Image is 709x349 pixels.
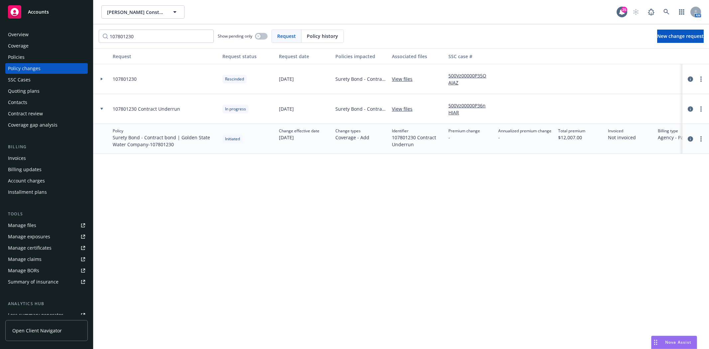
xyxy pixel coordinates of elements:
[608,128,636,134] span: Invoiced
[5,220,88,231] a: Manage files
[448,128,480,134] span: Premium change
[8,187,47,197] div: Installment plans
[660,5,673,19] a: Search
[686,75,694,83] a: circleInformation
[279,134,319,141] span: [DATE]
[558,134,585,141] span: $12,007.00
[5,63,88,74] a: Policy changes
[5,310,88,320] a: Loss summary generator
[101,5,184,19] button: [PERSON_NAME] Construction Co., Inc.
[335,105,387,112] span: Surety Bond - Contract bond | Golden State Water Company
[392,105,418,112] a: View files
[113,128,217,134] span: Policy
[335,134,369,141] span: Coverage - Add
[8,277,59,287] div: Summary of insurance
[8,220,36,231] div: Manage files
[113,105,180,112] span: 107801230 Contract Underrun
[5,29,88,40] a: Overview
[113,75,137,82] span: 107801230
[222,53,274,60] div: Request status
[448,134,480,141] span: -
[8,231,50,242] div: Manage exposures
[5,231,88,242] a: Manage exposures
[665,339,691,345] span: Nova Assist
[686,135,694,143] a: circleInformation
[8,108,43,119] div: Contract review
[99,30,214,43] input: Filter by keyword...
[276,48,333,64] button: Request date
[218,33,252,39] span: Show pending only
[5,164,88,175] a: Billing updates
[697,105,705,113] a: more
[113,53,217,60] div: Request
[498,128,551,134] span: Annualized premium change
[5,254,88,265] a: Manage claims
[8,164,42,175] div: Billing updates
[8,243,52,253] div: Manage certificates
[8,29,29,40] div: Overview
[5,3,88,21] a: Accounts
[498,134,551,141] span: -
[279,53,330,60] div: Request date
[5,86,88,96] a: Quoting plans
[335,75,387,82] span: Surety Bond - Contract bond | Golden State Water Company
[5,175,88,186] a: Account charges
[621,7,627,13] div: 25
[392,75,418,82] a: View files
[8,74,31,85] div: SSC Cases
[335,53,387,60] div: Policies impacted
[5,97,88,108] a: Contacts
[113,134,217,148] span: Surety Bond - Contract bond | Golden State Water Company - 107801230
[389,48,446,64] button: Associated files
[658,134,700,141] span: Agency - Pay in full
[225,76,244,82] span: Rescinded
[697,135,705,143] a: more
[225,136,240,142] span: Initiated
[5,74,88,85] a: SSC Cases
[307,33,338,40] span: Policy history
[629,5,643,19] a: Start snowing
[651,336,697,349] button: Nova Assist
[333,48,389,64] button: Policies impacted
[8,63,41,74] div: Policy changes
[8,86,40,96] div: Quoting plans
[686,105,694,113] a: circleInformation
[8,41,29,51] div: Coverage
[5,153,88,164] a: Invoices
[5,300,88,307] div: Analytics hub
[392,134,443,148] span: 107801230 Contract Underrun
[5,108,88,119] a: Contract review
[8,97,27,108] div: Contacts
[8,175,45,186] div: Account charges
[608,134,636,141] span: Not invoiced
[8,310,63,320] div: Loss summary generator
[8,52,25,62] div: Policies
[279,105,294,112] span: [DATE]
[110,48,220,64] button: Request
[279,75,294,82] span: [DATE]
[392,128,443,134] span: Identifier
[93,94,110,124] div: Toggle Row Expanded
[5,277,88,287] a: Summary of insurance
[8,254,42,265] div: Manage claims
[657,33,704,39] span: New change request
[8,153,26,164] div: Invoices
[93,64,110,94] div: Toggle Row Expanded
[28,9,49,15] span: Accounts
[107,9,165,16] span: [PERSON_NAME] Construction Co., Inc.
[392,53,443,60] div: Associated files
[5,243,88,253] a: Manage certificates
[5,41,88,51] a: Coverage
[658,128,700,134] span: Billing type
[446,48,496,64] button: SSC case #
[8,265,39,276] div: Manage BORs
[5,52,88,62] a: Policies
[5,144,88,150] div: Billing
[5,265,88,276] a: Manage BORs
[448,53,493,60] div: SSC case #
[657,30,704,43] a: New change request
[645,5,658,19] a: Report a Bug
[277,33,296,40] span: Request
[225,106,246,112] span: In progress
